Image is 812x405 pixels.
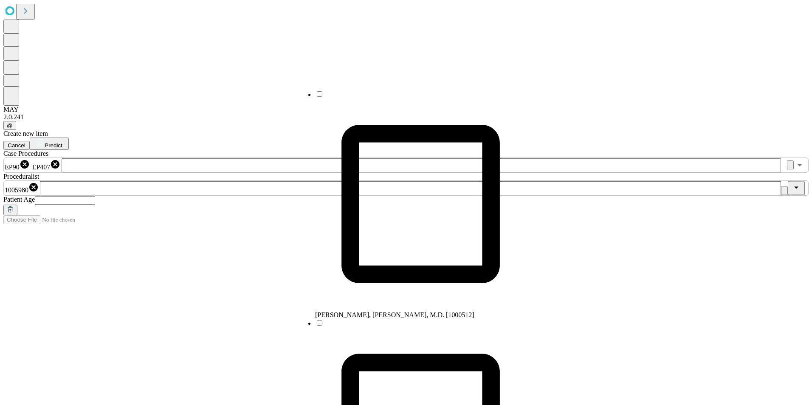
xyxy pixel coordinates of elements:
button: @ [3,121,16,130]
div: 1005980 [5,182,39,194]
span: Predict [45,142,62,149]
div: MAY [3,106,809,113]
button: Close [788,181,805,195]
span: Patient Age [3,196,35,203]
span: Cancel [8,142,25,149]
span: [PERSON_NAME], [PERSON_NAME], M.D. [1000512] [315,311,474,318]
div: EP90 [5,159,30,171]
button: Predict [30,138,69,150]
button: Clear [781,186,788,195]
span: 1005980 [5,186,28,194]
button: Clear [787,160,794,169]
div: 2.0.241 [3,113,809,121]
div: EP407 [32,159,61,171]
span: @ [7,122,13,129]
span: Scheduled Procedure [3,150,48,157]
button: Cancel [3,141,30,150]
span: Proceduralist [3,173,39,180]
span: Create new item [3,130,48,137]
span: EP90 [5,163,20,171]
button: Open [794,159,806,171]
span: EP407 [32,163,51,171]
